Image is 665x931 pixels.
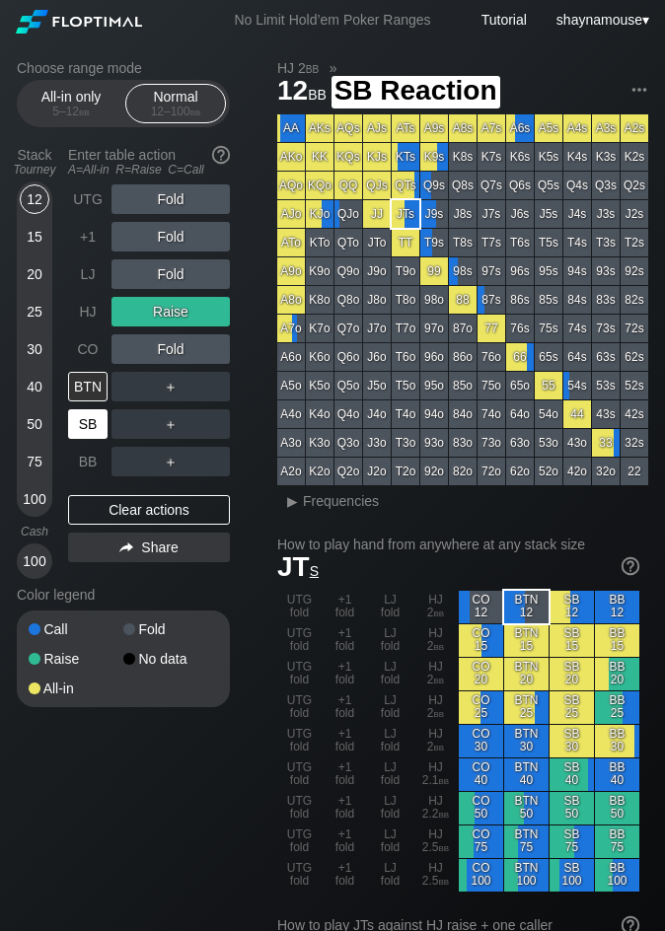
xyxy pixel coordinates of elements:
[306,229,333,256] div: KTo
[556,12,642,28] span: shaynamouse
[111,409,230,439] div: ＋
[363,229,391,256] div: JTo
[277,400,305,428] div: A4o
[449,172,477,199] div: Q8s
[449,257,477,285] div: 98s
[506,200,534,228] div: J6s
[334,229,362,256] div: QTo
[20,222,49,251] div: 15
[392,286,419,314] div: T8o
[334,143,362,171] div: KQs
[334,257,362,285] div: Q9o
[413,691,458,724] div: HJ 2
[563,172,591,199] div: Q4s
[592,200,620,228] div: J3s
[323,725,367,757] div: +1 fold
[550,624,594,657] div: SB 15
[506,257,534,285] div: 96s
[210,144,232,166] img: help.32db89a4.svg
[363,257,391,285] div: J9o
[392,114,419,142] div: ATs
[563,229,591,256] div: T4s
[535,286,562,314] div: 85s
[334,114,362,142] div: AQs
[434,606,445,619] span: bb
[621,372,648,399] div: 52s
[363,400,391,428] div: J4o
[306,143,333,171] div: KK
[506,458,534,485] div: 62o
[111,297,230,326] div: Raise
[449,400,477,428] div: 84o
[434,740,445,753] span: bb
[277,825,322,858] div: UTG fold
[621,400,648,428] div: 42s
[592,257,620,285] div: 93s
[535,343,562,371] div: 65s
[504,624,549,657] div: BTN 15
[413,591,458,623] div: HJ 2
[439,807,450,821] span: bb
[449,429,477,457] div: 83o
[68,495,230,525] div: Clear actions
[563,429,591,457] div: 43o
[334,458,362,485] div: Q2o
[434,639,445,653] span: bb
[68,409,108,439] div: SB
[506,315,534,342] div: 76s
[550,691,594,724] div: SB 25
[368,792,412,824] div: LJ fold
[535,400,562,428] div: 54o
[29,681,123,695] div: All-in
[478,400,505,428] div: 74o
[504,725,549,757] div: BTN 30
[506,286,534,314] div: 86s
[592,429,620,457] div: 33
[368,658,412,690] div: LJ fold
[504,758,549,791] div: BTN 40
[563,315,591,342] div: 74s
[392,229,419,256] div: TT
[621,114,648,142] div: A2s
[478,286,505,314] div: 87s
[592,343,620,371] div: 63s
[621,286,648,314] div: 82s
[306,400,333,428] div: K4o
[363,372,391,399] div: J5o
[592,172,620,199] div: Q3s
[68,259,108,289] div: LJ
[130,85,221,122] div: Normal
[9,525,60,538] div: Cash
[68,447,108,476] div: BB
[363,172,391,199] div: QJs
[277,624,322,657] div: UTG fold
[277,114,305,142] div: AA
[563,400,591,428] div: 44
[595,624,639,657] div: BB 15
[323,691,367,724] div: +1 fold
[323,624,367,657] div: +1 fold
[68,184,108,214] div: UTG
[392,458,419,485] div: T2o
[68,372,108,401] div: BTN
[308,82,327,104] span: bb
[68,533,230,562] div: Share
[478,257,505,285] div: 97s
[392,315,419,342] div: T7o
[277,537,639,552] h2: How to play hand from anywhere at any stack size
[323,792,367,824] div: +1 fold
[413,792,458,824] div: HJ 2.2
[279,489,305,513] div: ▸
[303,493,379,509] span: Frequencies
[504,691,549,724] div: BTN 25
[550,725,594,757] div: SB 30
[592,286,620,314] div: 83s
[363,114,391,142] div: AJs
[449,143,477,171] div: K8s
[20,259,49,289] div: 20
[478,458,505,485] div: 72o
[277,372,305,399] div: A5o
[277,458,305,485] div: A2o
[420,286,448,314] div: 98o
[334,315,362,342] div: Q7o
